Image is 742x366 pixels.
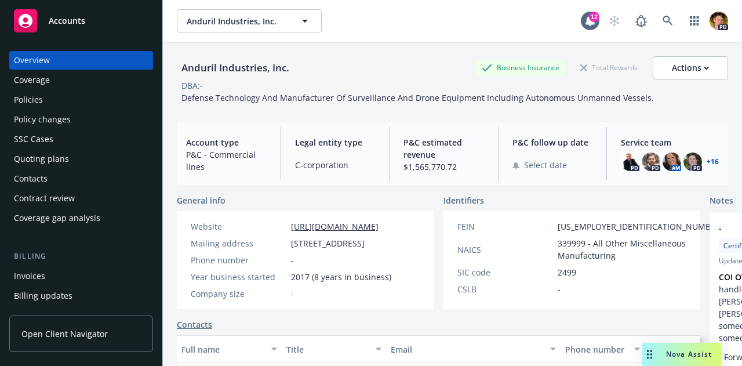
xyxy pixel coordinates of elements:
span: 2499 [558,266,576,278]
div: Quoting plans [14,150,69,168]
button: Nova Assist [642,343,721,366]
div: NAICS [457,244,553,256]
a: Start snowing [603,9,626,32]
div: Invoices [14,267,45,285]
a: Search [656,9,679,32]
button: Title [282,335,387,363]
span: Open Client Navigator [21,328,108,340]
div: Drag to move [642,343,657,366]
div: Policy changes [14,110,71,129]
a: +16 [707,158,719,165]
div: FEIN [457,220,553,233]
div: Mailing address [191,237,286,249]
div: Coverage gap analysis [14,209,100,227]
a: SSC Cases [9,130,153,148]
button: Full name [177,335,282,363]
div: Billing [9,251,153,262]
div: Contacts [14,169,48,188]
div: Full name [181,343,264,356]
span: [US_EMPLOYER_IDENTIFICATION_NUMBER] [558,220,723,233]
div: Company size [191,288,286,300]
div: Coverage [14,71,50,89]
a: Billing updates [9,287,153,305]
div: 12 [589,12,599,22]
img: photo [710,12,728,30]
a: Coverage [9,71,153,89]
a: Overview [9,51,153,70]
a: Contacts [9,169,153,188]
span: P&C follow up date [512,136,593,148]
span: Nova Assist [666,349,712,359]
div: Actions [672,57,709,79]
a: Quoting plans [9,150,153,168]
button: Key contact [645,335,700,363]
div: Phone number [565,343,627,356]
span: 2017 (8 years in business) [291,271,391,283]
div: CSLB [457,283,553,295]
img: photo [663,153,681,171]
span: Notes [710,194,733,208]
div: Year business started [191,271,286,283]
div: Website [191,220,286,233]
a: [URL][DOMAIN_NAME] [291,221,379,232]
a: Policies [9,90,153,109]
div: Billing updates [14,287,72,305]
span: Anduril Industries, Inc. [187,15,287,27]
span: Defense Technology And Manufacturer Of Surveillance And Drone Equipment Including Autonomous Unma... [181,92,654,103]
a: Policy changes [9,110,153,129]
div: Overview [14,51,50,70]
div: Business Insurance [476,60,565,75]
span: 339999 - All Other Miscellaneous Manufacturing [558,237,723,262]
span: P&C - Commercial lines [186,148,267,173]
button: Actions [653,56,728,79]
a: Report a Bug [630,9,653,32]
div: Email [391,343,543,356]
a: Invoices [9,267,153,285]
span: Identifiers [443,194,484,206]
button: Email [386,335,561,363]
span: Legal entity type [295,136,376,148]
span: $1,565,770.72 [403,161,484,173]
img: photo [621,153,639,171]
span: Select date [524,159,567,171]
div: Title [286,343,369,356]
img: photo [683,153,702,171]
span: - [291,254,294,266]
span: Service team [621,136,719,148]
div: Contract review [14,189,75,208]
a: Contract review [9,189,153,208]
a: Switch app [683,9,706,32]
span: - [558,283,561,295]
span: Account type [186,136,267,148]
div: DBA: - [181,79,203,92]
a: Coverage gap analysis [9,209,153,227]
img: photo [642,153,660,171]
span: Accounts [49,16,85,26]
a: Accounts [9,5,153,37]
div: Policies [14,90,43,109]
div: Anduril Industries, Inc. [177,60,294,75]
span: P&C estimated revenue [403,136,484,161]
div: Phone number [191,254,286,266]
div: SSC Cases [14,130,53,148]
span: C-corporation [295,159,376,171]
div: Total Rewards [574,60,643,75]
button: Anduril Industries, Inc. [177,9,322,32]
span: [STREET_ADDRESS] [291,237,365,249]
a: Contacts [177,318,212,331]
span: General info [177,194,225,206]
span: - [291,288,294,300]
div: SIC code [457,266,553,278]
button: Phone number [561,335,644,363]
